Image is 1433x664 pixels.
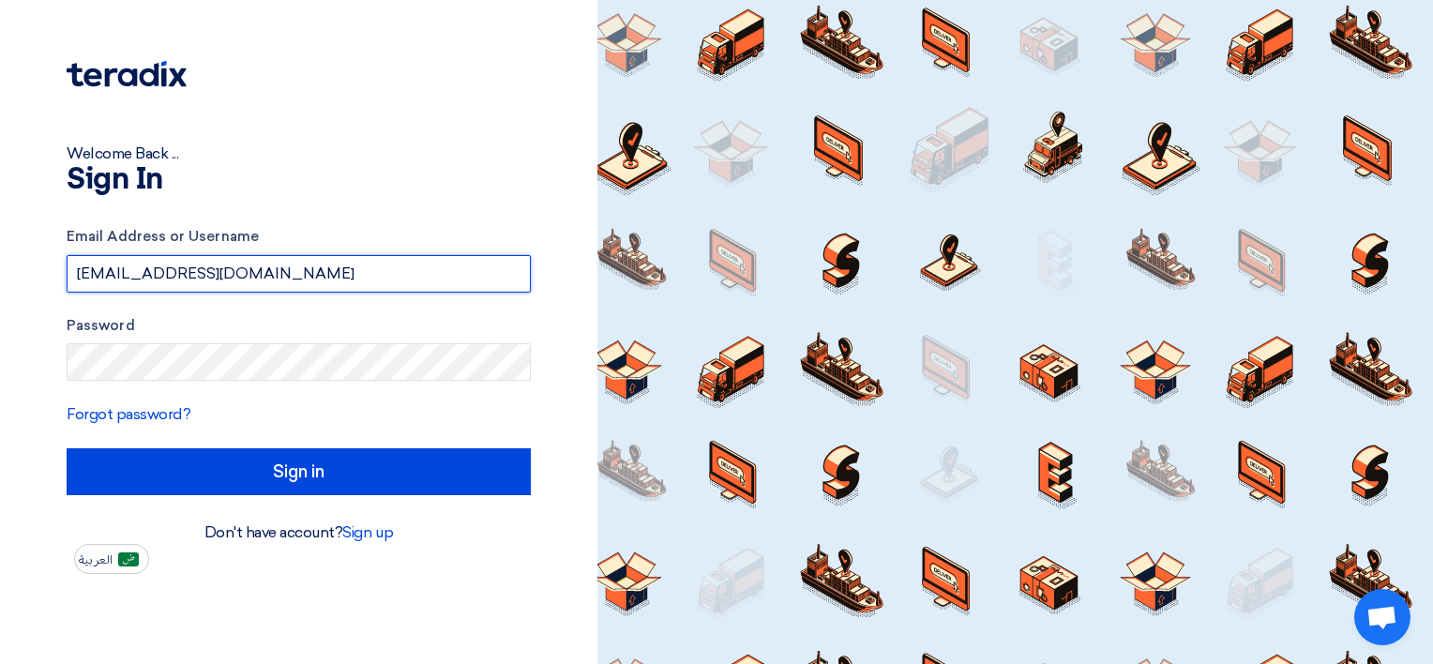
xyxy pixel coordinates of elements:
label: Email Address or Username [67,226,531,248]
button: العربية [74,544,149,574]
span: العربية [79,553,113,566]
img: ar-AR.png [118,552,139,566]
input: Enter your business email or username [67,255,531,293]
input: Sign in [67,448,531,495]
h1: Sign In [67,165,531,195]
img: Teradix logo [67,61,187,87]
label: Password [67,315,531,337]
div: Open chat [1354,589,1410,645]
a: Sign up [342,523,393,541]
div: Welcome Back ... [67,143,531,165]
a: Forgot password? [67,405,190,423]
div: Don't have account? [67,521,531,544]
